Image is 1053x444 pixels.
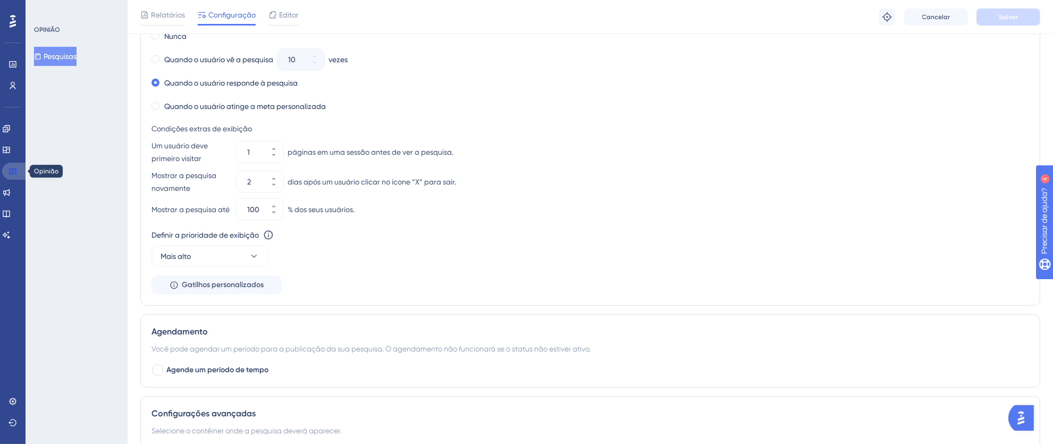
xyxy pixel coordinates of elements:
[164,102,326,111] font: Quando o usuário atinge a meta personalizada
[166,365,268,374] font: Agende um período de tempo
[164,32,187,40] font: Nunca
[208,11,256,19] font: Configuração
[151,141,208,163] font: Um usuário deve primeiro visitar
[151,171,216,192] font: Mostrar a pesquisa novamente
[164,79,298,87] font: Quando o usuário responde à pesquisa
[151,246,268,267] button: Mais alto
[34,26,60,33] font: OPINIÃO
[976,9,1040,26] button: Salvar
[922,13,950,21] font: Cancelar
[288,205,355,214] font: % dos seus usuários.
[99,6,102,12] font: 4
[34,47,77,66] button: Pesquisas
[151,275,282,295] button: Gatilhos personalizados
[151,426,341,435] font: Selecione o contêiner onde a pesquisa deverá aparecer.
[151,326,208,337] font: Agendamento
[328,55,348,64] font: vezes
[288,148,453,156] font: páginas em uma sessão antes de ver a pesquisa.
[288,178,456,186] font: dias após um usuário clicar no ícone “X” para sair.
[164,55,273,64] font: Quando o usuário vê a pesquisa
[151,345,591,353] font: Você pode agendar um período para a publicação da sua pesquisa. O agendamento não funcionará se o...
[182,280,264,289] font: Gatilhos personalizados
[999,13,1018,21] font: Salvar
[151,231,259,239] font: Definir a prioridade de exibição
[1008,402,1040,434] iframe: Iniciador do Assistente de IA do UserGuiding
[279,11,299,19] font: Editor
[25,5,91,13] font: Precisar de ajuda?
[161,252,191,261] font: Mais alto
[151,124,252,133] font: Condições extras de exibição
[151,408,256,418] font: Configurações avançadas
[151,205,230,214] font: Mostrar a pesquisa até
[904,9,968,26] button: Cancelar
[151,11,185,19] font: Relatórios
[44,52,77,61] font: Pesquisas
